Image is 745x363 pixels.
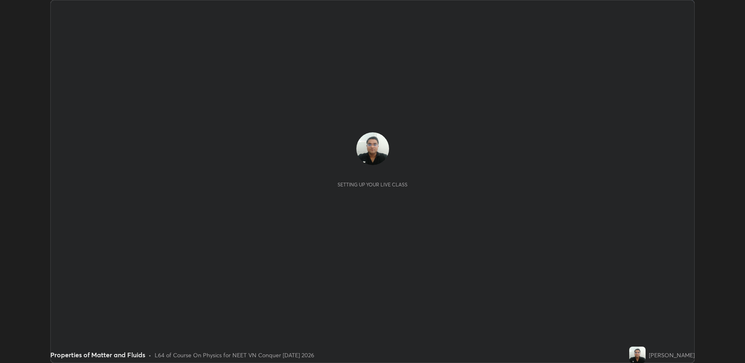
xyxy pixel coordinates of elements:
img: 3a9ab79b4cc04692bc079d89d7471859.jpg [356,132,389,165]
div: [PERSON_NAME] [649,351,695,359]
div: L64 of Course On Physics for NEET VN Conquer [DATE] 2026 [155,351,314,359]
div: Properties of Matter and Fluids [50,350,145,360]
div: Setting up your live class [338,181,407,188]
div: • [149,351,151,359]
img: 3a9ab79b4cc04692bc079d89d7471859.jpg [629,347,646,363]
